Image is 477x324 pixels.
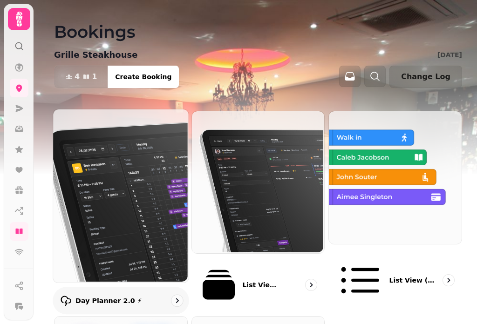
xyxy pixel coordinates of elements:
[191,111,325,312] a: List View 2.0 ⚡ (New)List View 2.0 ⚡ (New)
[108,66,179,88] button: Create Booking
[115,74,171,80] span: Create Booking
[437,50,462,60] p: [DATE]
[444,276,453,285] svg: go to
[242,280,280,290] p: List View 2.0 ⚡ (New)
[401,73,450,81] span: Change Log
[54,48,137,61] p: Grille Steakhouse
[389,276,439,285] p: List view (Old - going soon)
[75,73,80,81] span: 4
[389,66,462,88] button: Change Log
[328,110,461,243] img: List view (Old - going soon)
[307,280,316,290] svg: go to
[172,296,182,305] svg: go to
[191,110,324,252] img: List View 2.0 ⚡ (New)
[55,66,108,88] button: 41
[92,73,97,81] span: 1
[52,108,187,282] img: Day Planner 2.0 ⚡
[75,296,142,305] p: Day Planner 2.0 ⚡
[53,109,189,314] a: Day Planner 2.0 ⚡Day Planner 2.0 ⚡
[328,111,462,312] a: List view (Old - going soon)List view (Old - going soon)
